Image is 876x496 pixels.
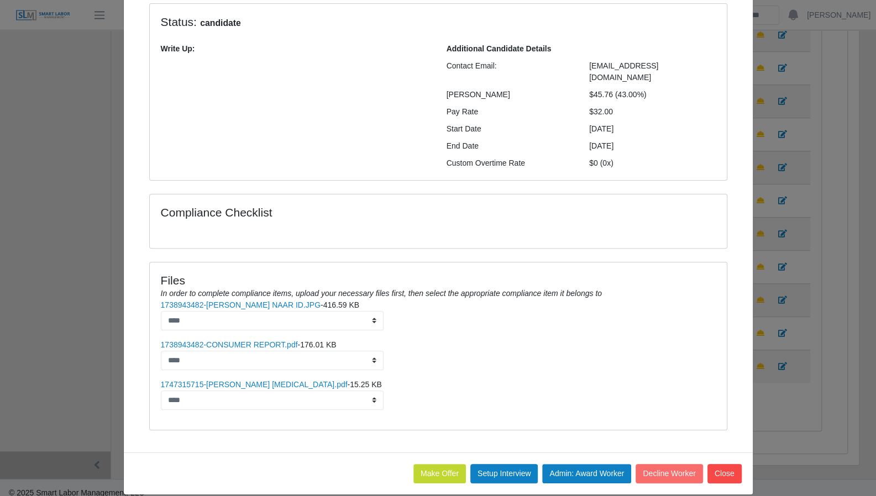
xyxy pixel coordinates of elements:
[161,273,716,287] h4: Files
[323,300,359,309] span: 416.59 KB
[161,300,321,309] a: 1738943482-[PERSON_NAME] NAAR ID.JPG
[636,464,702,483] button: Decline Worker
[350,380,382,389] span: 15.25 KB
[161,340,298,349] a: 1738943482-CONSUMER REPORT.pdf
[589,159,613,167] span: $0 (0x)
[447,44,552,53] b: Additional Candidate Details
[413,464,466,483] button: Make Offer
[542,464,631,483] button: Admin: Award Worker
[161,299,716,330] li: -
[589,141,613,150] span: [DATE]
[581,123,724,135] div: [DATE]
[161,289,602,298] i: In order to complete compliance items, upload your necessary files first, then select the appropr...
[581,89,724,101] div: $45.76 (43.00%)
[438,140,581,152] div: End Date
[161,339,716,370] li: -
[161,379,716,410] li: -
[438,89,581,101] div: [PERSON_NAME]
[161,44,195,53] b: Write Up:
[438,106,581,118] div: Pay Rate
[438,60,581,83] div: Contact Email:
[589,61,658,82] span: [EMAIL_ADDRESS][DOMAIN_NAME]
[707,464,742,483] button: Close
[197,17,244,30] span: candidate
[470,464,538,483] button: Setup Interview
[581,106,724,118] div: $32.00
[161,15,573,30] h4: Status:
[161,205,525,219] h4: Compliance Checklist
[300,340,336,349] span: 176.01 KB
[161,380,348,389] a: 1747315715-[PERSON_NAME] [MEDICAL_DATA].pdf
[438,123,581,135] div: Start Date
[438,157,581,169] div: Custom Overtime Rate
